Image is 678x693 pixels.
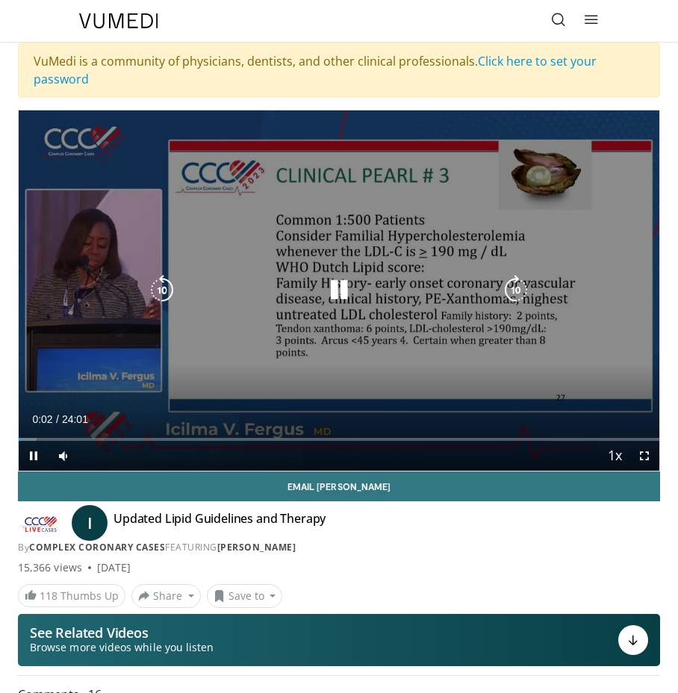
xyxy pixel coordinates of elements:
button: See Related Videos Browse more videos while you listen [18,614,660,666]
img: VuMedi Logo [79,13,158,28]
span: Browse more videos while you listen [30,640,214,655]
button: Save to [207,584,283,608]
button: Playback Rate [600,441,629,471]
a: 118 Thumbs Up [18,584,125,607]
img: Complex Coronary Cases [18,511,60,535]
span: 118 [40,589,57,603]
span: / [56,413,59,425]
a: I [72,505,108,541]
a: Email [PERSON_NAME] [18,471,660,501]
a: [PERSON_NAME] [217,541,296,554]
button: Pause [19,441,49,471]
a: Complex Coronary Cases [29,541,165,554]
div: Progress Bar [19,438,659,441]
span: 0:02 [32,413,52,425]
p: See Related Videos [30,625,214,640]
div: [DATE] [97,560,131,575]
div: By FEATURING [18,541,660,554]
button: Share [131,584,201,608]
h4: Updated Lipid Guidelines and Therapy [113,511,326,535]
button: Mute [49,441,78,471]
div: VuMedi is a community of physicians, dentists, and other clinical professionals. [18,43,660,98]
button: Fullscreen [629,441,659,471]
video-js: Video Player [19,110,659,471]
span: 15,366 views [18,560,82,575]
span: 24:01 [62,413,88,425]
